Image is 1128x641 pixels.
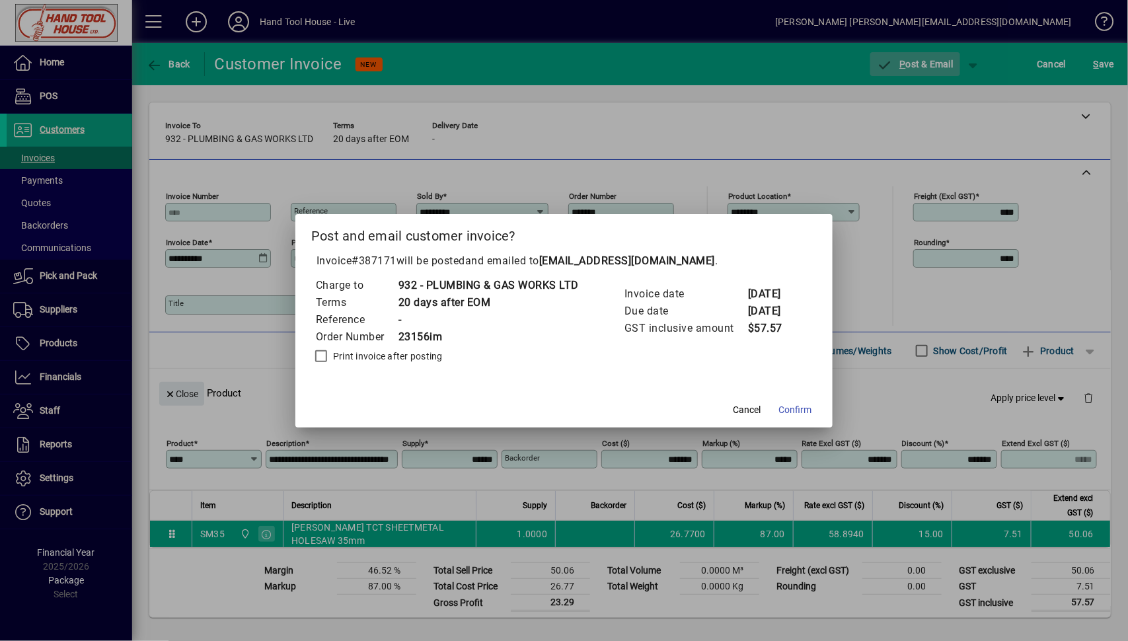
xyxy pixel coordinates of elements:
td: Order Number [315,328,398,346]
h2: Post and email customer invoice? [295,214,833,252]
td: 932 - PLUMBING & GAS WORKS LTD [398,277,579,294]
td: Due date [624,303,747,320]
td: 20 days after EOM [398,294,579,311]
span: Confirm [778,403,811,417]
span: and emailed to [465,254,715,267]
button: Cancel [726,398,768,422]
b: [EMAIL_ADDRESS][DOMAIN_NAME] [539,254,715,267]
td: [DATE] [747,303,800,320]
td: Invoice date [624,285,747,303]
td: 23156im [398,328,579,346]
td: Terms [315,294,398,311]
td: - [398,311,579,328]
td: Reference [315,311,398,328]
span: Cancel [733,403,761,417]
td: Charge to [315,277,398,294]
td: $57.57 [747,320,800,337]
span: #387171 [352,254,397,267]
label: Print invoice after posting [330,350,443,363]
p: Invoice will be posted . [311,253,817,269]
td: GST inclusive amount [624,320,747,337]
td: [DATE] [747,285,800,303]
button: Confirm [773,398,817,422]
